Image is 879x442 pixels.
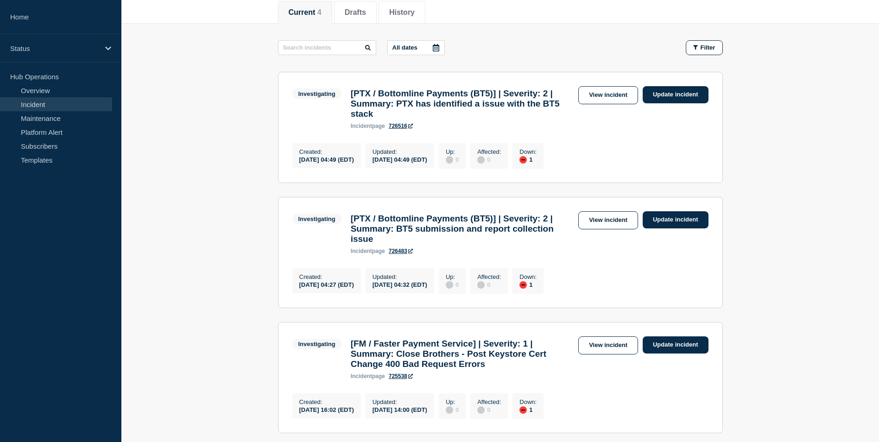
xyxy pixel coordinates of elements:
[519,406,527,414] div: down
[299,273,354,280] p: Created :
[351,373,385,379] p: page
[373,273,427,280] p: Updated :
[477,281,485,289] div: disabled
[519,281,527,289] div: down
[701,44,715,51] span: Filter
[351,123,385,129] p: page
[519,405,537,414] div: 1
[299,155,354,163] div: [DATE] 04:49 (EDT)
[519,280,537,289] div: 1
[299,405,354,413] div: [DATE] 16:02 (EDT)
[519,273,537,280] p: Down :
[351,373,372,379] span: incident
[292,214,341,224] span: Investigating
[477,273,501,280] p: Affected :
[446,273,459,280] p: Up :
[317,8,322,16] span: 4
[292,339,341,349] span: Investigating
[387,40,445,55] button: All dates
[477,148,501,155] p: Affected :
[643,211,708,228] a: Update incident
[519,398,537,405] p: Down :
[278,40,376,55] input: Search incidents
[578,86,638,104] a: View incident
[373,280,427,288] div: [DATE] 04:32 (EDT)
[373,148,427,155] p: Updated :
[389,8,415,17] button: History
[389,373,413,379] a: 725538
[477,156,485,164] div: disabled
[477,155,501,164] div: 0
[389,123,413,129] a: 726516
[10,44,99,52] p: Status
[578,211,638,229] a: View incident
[345,8,366,17] button: Drafts
[351,339,574,369] h3: [FM / Faster Payment Service] | Severity: 1 | Summary: Close Brothers - Post Keystore Cert Change...
[643,86,708,103] a: Update incident
[351,123,372,129] span: incident
[299,280,354,288] div: [DATE] 04:27 (EDT)
[392,44,417,51] p: All dates
[477,280,501,289] div: 0
[686,40,723,55] button: Filter
[446,405,459,414] div: 0
[477,398,501,405] p: Affected :
[519,148,537,155] p: Down :
[446,156,453,164] div: disabled
[289,8,322,17] button: Current 4
[446,280,459,289] div: 0
[373,398,427,405] p: Updated :
[299,148,354,155] p: Created :
[292,88,341,99] span: Investigating
[578,336,638,354] a: View incident
[477,405,501,414] div: 0
[477,406,485,414] div: disabled
[373,405,427,413] div: [DATE] 14:00 (EDT)
[351,214,574,244] h3: [PTX / Bottomline Payments (BT5)] | Severity: 2 | Summary: BT5 submission and report collection i...
[446,148,459,155] p: Up :
[389,248,413,254] a: 726483
[446,406,453,414] div: disabled
[299,398,354,405] p: Created :
[351,88,574,119] h3: [PTX / Bottomline Payments (BT5)] | Severity: 2 | Summary: PTX has identified a issue with the BT...
[351,248,372,254] span: incident
[643,336,708,354] a: Update incident
[373,155,427,163] div: [DATE] 04:49 (EDT)
[519,155,537,164] div: 1
[446,398,459,405] p: Up :
[351,248,385,254] p: page
[446,281,453,289] div: disabled
[519,156,527,164] div: down
[446,155,459,164] div: 0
